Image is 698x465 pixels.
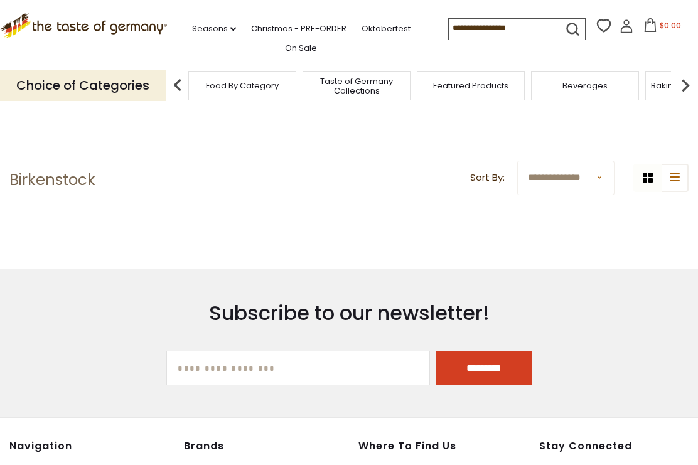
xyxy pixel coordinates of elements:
a: Christmas - PRE-ORDER [251,22,346,36]
a: Oktoberfest [362,22,411,36]
a: Featured Products [433,81,508,90]
a: Beverages [562,81,608,90]
label: Sort By: [470,170,505,186]
h4: Navigation [9,440,173,452]
h3: Subscribe to our newsletter! [166,301,532,326]
h4: Brands [184,440,347,452]
h4: Where to find us [358,440,488,452]
a: Taste of Germany Collections [306,77,407,95]
h1: Birkenstock [9,171,95,190]
a: On Sale [285,41,317,55]
img: next arrow [673,73,698,98]
button: $0.00 [636,18,689,37]
a: Seasons [192,22,236,36]
a: Food By Category [206,81,279,90]
img: previous arrow [165,73,190,98]
h4: Stay Connected [539,440,689,452]
span: $0.00 [660,20,681,31]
